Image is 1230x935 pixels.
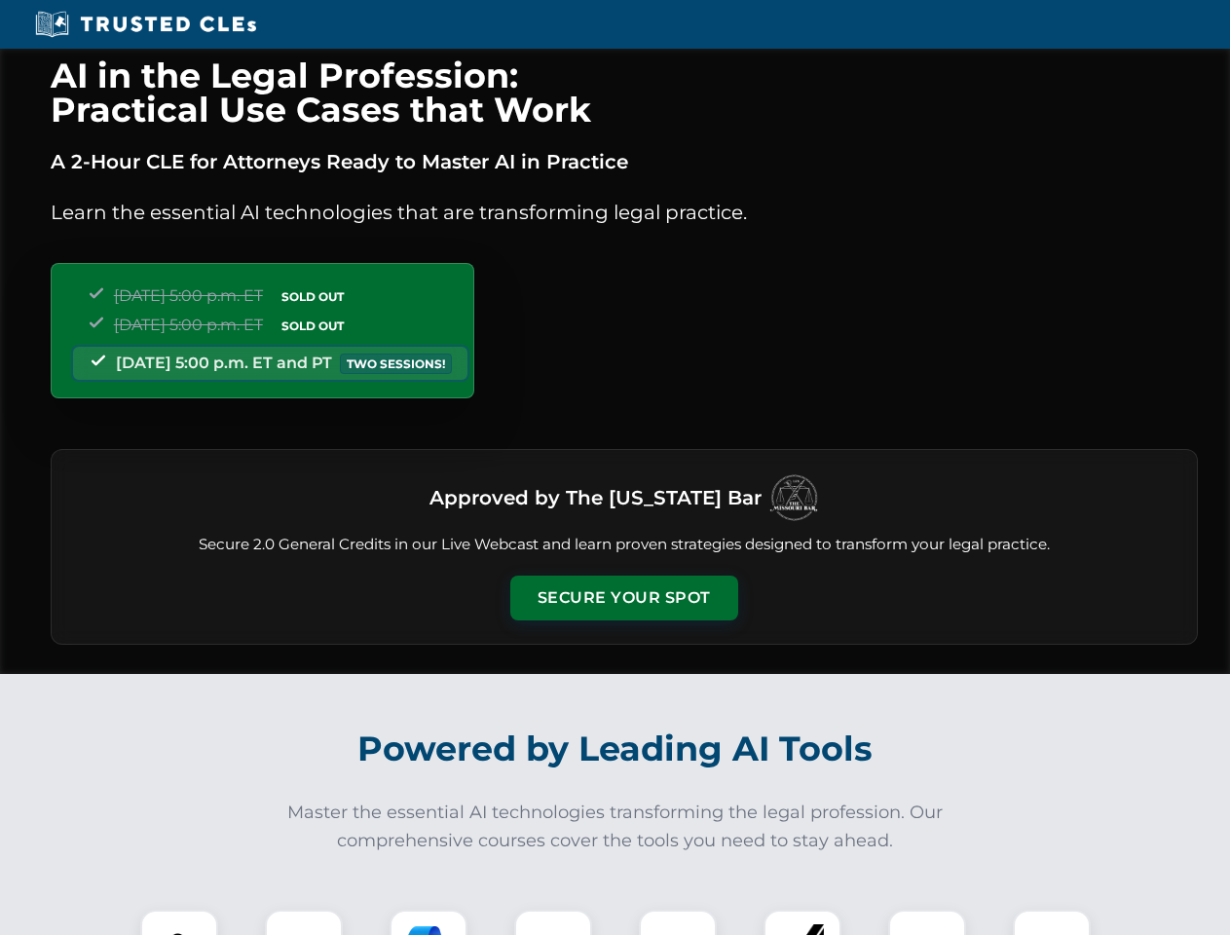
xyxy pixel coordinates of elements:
[275,799,956,855] p: Master the essential AI technologies transforming the legal profession. Our comprehensive courses...
[75,534,1174,556] p: Secure 2.0 General Credits in our Live Webcast and learn proven strategies designed to transform ...
[510,576,738,620] button: Secure Your Spot
[51,197,1198,228] p: Learn the essential AI technologies that are transforming legal practice.
[275,286,351,307] span: SOLD OUT
[114,316,263,334] span: [DATE] 5:00 p.m. ET
[769,473,818,522] img: Logo
[76,715,1155,783] h2: Powered by Leading AI Tools
[51,146,1198,177] p: A 2-Hour CLE for Attorneys Ready to Master AI in Practice
[275,316,351,336] span: SOLD OUT
[29,10,262,39] img: Trusted CLEs
[51,58,1198,127] h1: AI in the Legal Profession: Practical Use Cases that Work
[114,286,263,305] span: [DATE] 5:00 p.m. ET
[429,480,762,515] h3: Approved by The [US_STATE] Bar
